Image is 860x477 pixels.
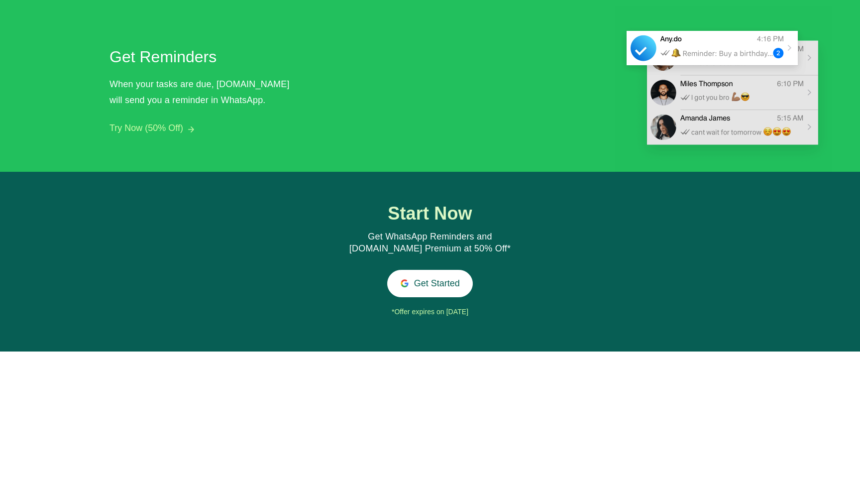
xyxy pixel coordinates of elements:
[286,305,574,320] div: *Offer expires on [DATE]
[109,45,294,69] h2: Get Reminders
[338,204,522,224] h1: Start Now
[338,231,522,255] div: Get WhatsApp Reminders and [DOMAIN_NAME] Premium at 50% Off*
[109,76,299,108] div: When your tasks are due, [DOMAIN_NAME] will send you a reminder in WhatsApp.
[109,123,183,133] button: Try Now (50% Off)
[615,6,832,172] img: Get Reminders in WhatsApp
[188,126,194,132] img: arrow
[387,270,473,297] button: Get Started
